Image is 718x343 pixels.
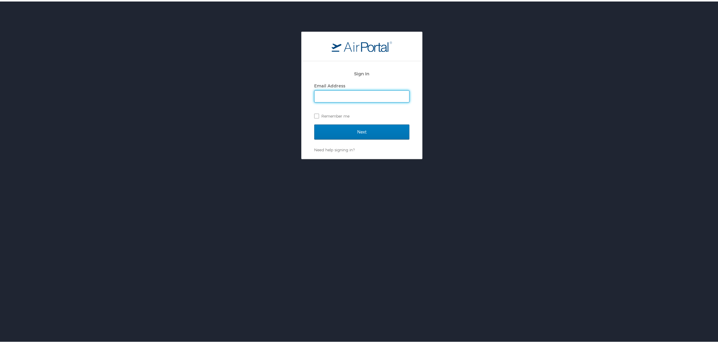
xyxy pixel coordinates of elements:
[332,39,392,50] img: logo
[314,123,410,138] input: Next
[314,82,345,87] label: Email Address
[314,69,410,76] h2: Sign In
[314,146,355,151] a: Need help signing in?
[314,110,410,119] label: Remember me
